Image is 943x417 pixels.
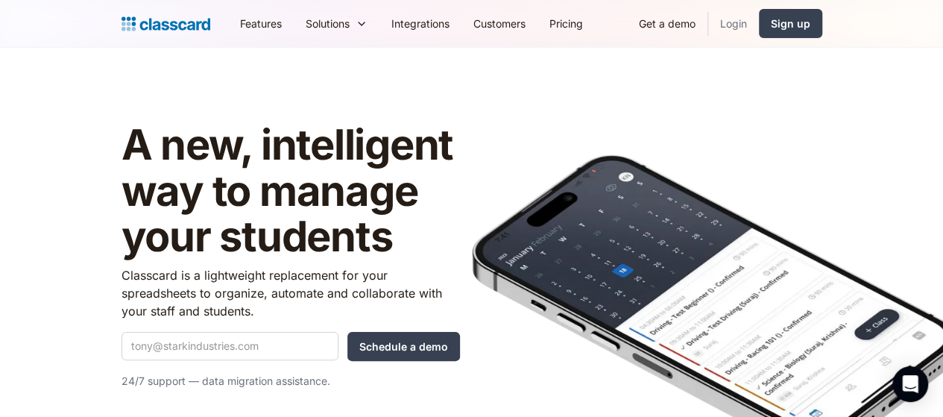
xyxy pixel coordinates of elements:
[294,7,379,40] div: Solutions
[122,332,460,361] form: Quick Demo Form
[892,366,928,402] div: Open Intercom Messenger
[759,9,822,38] a: Sign up
[771,16,810,31] div: Sign up
[461,7,537,40] a: Customers
[122,372,460,390] p: 24/7 support — data migration assistance.
[122,332,338,360] input: tony@starkindustries.com
[627,7,707,40] a: Get a demo
[708,7,759,40] a: Login
[537,7,595,40] a: Pricing
[122,122,460,260] h1: A new, intelligent way to manage your students
[122,266,460,320] p: Classcard is a lightweight replacement for your spreadsheets to organize, automate and collaborat...
[306,16,350,31] div: Solutions
[347,332,460,361] input: Schedule a demo
[228,7,294,40] a: Features
[379,7,461,40] a: Integrations
[122,13,210,34] a: Logo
